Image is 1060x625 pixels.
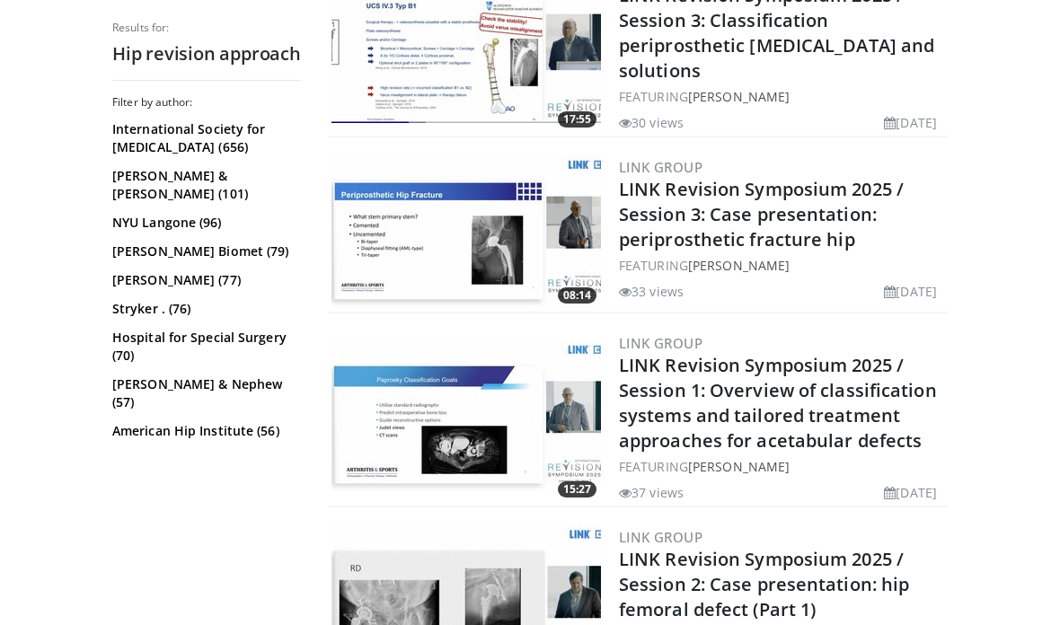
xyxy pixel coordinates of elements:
a: Stryker . (76) [112,300,296,318]
a: Hospital for Special Surgery (70) [112,329,296,365]
div: FEATURING [619,87,944,106]
h3: Filter by author: [112,95,301,110]
a: [PERSON_NAME] [688,257,790,274]
h2: Hip revision approach [112,42,301,66]
a: LINK Revision Symposium 2025 / Session 3: Case presentation: periprosthetic fracture hip [619,177,904,251]
a: [PERSON_NAME] & [PERSON_NAME] (101) [112,167,296,203]
a: LINK Group [619,158,702,176]
span: 15:27 [558,481,596,497]
li: 30 views [619,113,684,132]
a: [PERSON_NAME] [688,88,790,105]
div: FEATURING [619,256,944,275]
li: [DATE] [884,483,937,502]
p: Results for: [112,21,301,35]
a: [PERSON_NAME] [688,458,790,475]
span: 17:55 [558,111,596,128]
li: 37 views [619,483,684,502]
a: [PERSON_NAME] & Nephew (57) [112,375,296,411]
a: [PERSON_NAME] Biomet (79) [112,242,296,260]
a: NYU Langone (96) [112,214,296,232]
a: 15:27 [331,340,601,493]
a: LINK Revision Symposium 2025 / Session 2: Case presentation: hip femoral defect (Part 1) [619,547,909,621]
a: [PERSON_NAME] (77) [112,271,296,289]
li: [DATE] [884,282,937,301]
a: LINK Revision Symposium 2025 / Session 1: Overview of classification systems and tailored treatme... [619,353,937,453]
a: LINK Group [619,334,702,352]
img: 5684b5e0-ba8c-4717-a2c7-f0cb62736e08.300x170_q85_crop-smart_upscale.jpg [331,340,601,493]
li: 33 views [619,282,684,301]
img: d3fac57f-0037-451e-893d-72d5282cfc85.300x170_q85_crop-smart_upscale.jpg [331,155,601,308]
a: American Hip Institute (56) [112,422,296,440]
div: FEATURING [619,457,944,476]
a: 08:14 [331,155,601,308]
a: LINK Group [619,528,702,546]
li: [DATE] [884,113,937,132]
span: 08:14 [558,287,596,304]
a: International Society for [MEDICAL_DATA] (656) [112,120,296,156]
